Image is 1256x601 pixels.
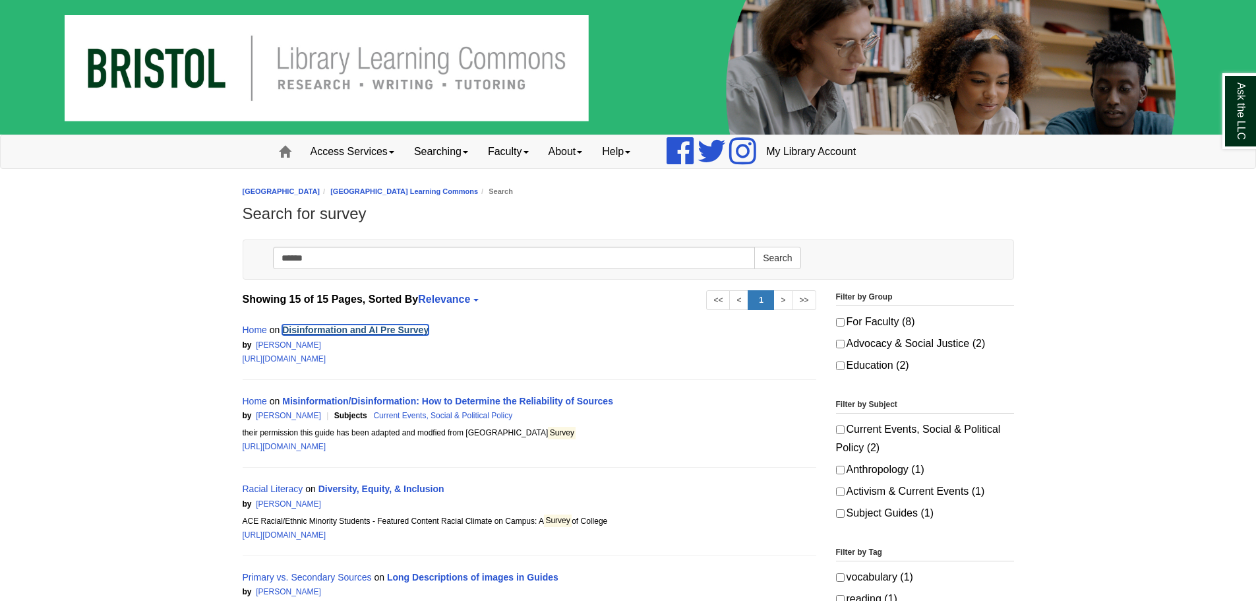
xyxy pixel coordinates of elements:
[334,340,385,350] span: Search Score
[270,325,280,335] span: on
[243,515,816,528] div: ACE Racial/Ethnic Minority Students - Featured Content Racial Climate on Campus: A of College
[514,411,591,420] span: 5.63
[539,135,593,168] a: About
[270,396,280,406] span: on
[836,546,1014,561] legend: Filter by Tag
[836,356,1014,375] label: Education (2)
[748,290,774,310] a: 1
[836,420,1014,457] label: Current Events, Social & Political Policy (2)
[836,488,845,496] input: Activism & Current Events (1)
[330,187,478,195] a: [GEOGRAPHIC_DATA] Learning Commons
[836,398,1014,414] legend: Filter by Subject
[836,504,1014,522] label: Subject Guides (1)
[243,325,267,335] a: Home
[243,411,252,420] span: by
[754,247,800,269] button: Search
[243,499,252,509] span: by
[836,466,845,474] input: Anthropology (1)
[836,460,1014,479] label: Anthropology (1)
[243,484,303,494] a: Racial Literacy
[243,205,1014,223] h1: Search for survey
[256,587,321,596] a: [PERSON_NAME]
[836,318,845,327] input: For Faculty (8)
[243,396,267,406] a: Home
[836,509,845,518] input: Subject Guides (1)
[243,442,326,451] a: [URL][DOMAIN_NAME]
[836,290,1014,306] legend: Filter by Group
[373,411,512,420] a: Current Events, Social & Political Policy
[305,484,316,494] span: on
[323,587,400,596] span: 4.28
[323,340,400,350] span: 6.34
[544,515,572,527] mark: Survey
[243,187,320,195] a: [GEOGRAPHIC_DATA]
[318,484,444,494] a: Diversity, Equity, & Inclusion
[282,396,613,406] a: Misinformation/Disinformation: How to Determine the Reliability of Sources
[243,530,326,540] a: [URL][DOMAIN_NAME]
[323,411,332,420] span: |
[243,185,1014,198] nav: breadcrumb
[243,340,252,350] span: by
[387,572,558,583] a: Long Descriptions of images in Guides
[706,290,730,310] a: <<
[792,290,816,310] a: >>
[323,499,400,509] span: 4.77
[334,499,385,509] span: Search Score
[323,340,332,350] span: |
[729,290,748,310] a: <
[836,482,1014,501] label: Activism & Current Events (1)
[548,427,576,439] mark: Survey
[334,587,385,596] span: Search Score
[374,572,384,583] span: on
[478,135,539,168] a: Faculty
[836,573,845,582] input: vocabulary (1)
[243,572,372,583] a: Primary vs. Secondary Sources
[243,587,252,596] span: by
[514,411,523,420] span: |
[418,294,477,305] a: Relevance
[478,185,513,198] li: Search
[256,499,321,509] a: [PERSON_NAME]
[282,325,429,335] a: Disinformation and AI Pre Survey
[836,426,845,434] input: Current Events, Social & Political Policy (2)
[243,290,816,309] strong: Showing 15 of 15 Pages, Sorted By
[301,135,404,168] a: Access Services
[706,290,816,310] ul: Search Pagination
[334,411,369,420] span: Subjects
[592,135,640,168] a: Help
[836,334,1014,353] label: Advocacy & Social Justice (2)
[756,135,866,168] a: My Library Account
[256,411,321,420] a: [PERSON_NAME]
[836,362,845,370] input: Education (2)
[836,340,845,348] input: Advocacy & Social Justice (2)
[836,568,1014,586] label: vocabulary (1)
[323,499,332,509] span: |
[773,290,792,310] a: >
[243,354,326,364] a: [URL][DOMAIN_NAME]
[256,340,321,350] a: [PERSON_NAME]
[323,587,332,596] span: |
[525,411,576,420] span: Search Score
[836,313,1014,331] label: For Faculty (8)
[404,135,478,168] a: Searching
[243,426,816,440] div: their permission this guide has been adapted and modfied from [GEOGRAPHIC_DATA]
